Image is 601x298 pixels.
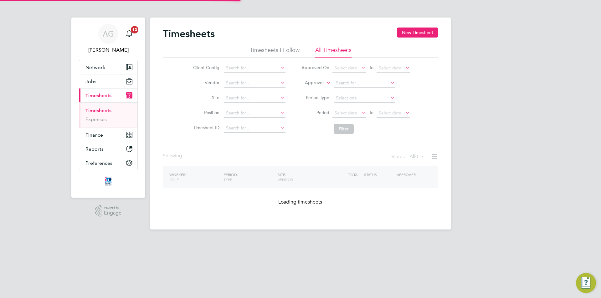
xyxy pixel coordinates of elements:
div: Status [391,153,426,161]
span: Timesheets [85,93,111,98]
span: Select date [379,65,401,71]
a: 12 [123,24,136,44]
li: All Timesheets [315,46,352,58]
span: Powered by [104,205,121,210]
label: Timesheet ID [191,125,219,130]
button: Jobs [79,74,137,88]
span: ... [182,153,186,159]
span: 12 [131,26,138,33]
a: AG[PERSON_NAME] [79,24,138,54]
button: New Timesheet [397,28,438,38]
div: Timesheets [79,102,137,128]
input: Search for... [224,79,285,88]
span: Select date [335,110,357,116]
span: Preferences [85,160,112,166]
span: Select date [335,65,357,71]
li: Timesheets I Follow [250,46,300,58]
span: 0 [415,154,418,160]
a: Powered byEngage [95,205,122,217]
a: Go to home page [79,176,138,186]
input: Select one [334,94,395,103]
a: Expenses [85,116,107,122]
button: Network [79,60,137,74]
span: AG [103,30,114,38]
span: Select date [379,110,401,116]
button: Filter [334,124,354,134]
span: Reports [85,146,104,152]
button: Preferences [79,156,137,170]
span: Engage [104,210,121,216]
label: Site [191,95,219,100]
span: Finance [85,132,103,138]
a: Timesheets [85,108,111,114]
label: All [409,154,424,160]
input: Search for... [224,64,285,73]
img: itsconstruction-logo-retina.png [104,176,113,186]
div: Showing [163,153,187,159]
button: Timesheets [79,88,137,102]
span: Andy Graham [79,46,138,54]
button: Reports [79,142,137,156]
h2: Timesheets [163,28,215,40]
button: Finance [79,128,137,142]
label: Client Config [191,65,219,70]
input: Search for... [224,94,285,103]
label: Approved On [301,65,329,70]
label: Period [301,110,329,115]
span: To [367,63,375,72]
nav: Main navigation [71,18,145,198]
span: Network [85,64,105,70]
label: Position [191,110,219,115]
label: Vendor [191,80,219,85]
button: Engage Resource Center [576,273,596,293]
label: Period Type [301,95,329,100]
label: Approver [296,80,324,86]
span: To [367,109,375,117]
input: Search for... [224,124,285,133]
span: Jobs [85,78,96,84]
input: Search for... [334,79,395,88]
input: Search for... [224,109,285,118]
